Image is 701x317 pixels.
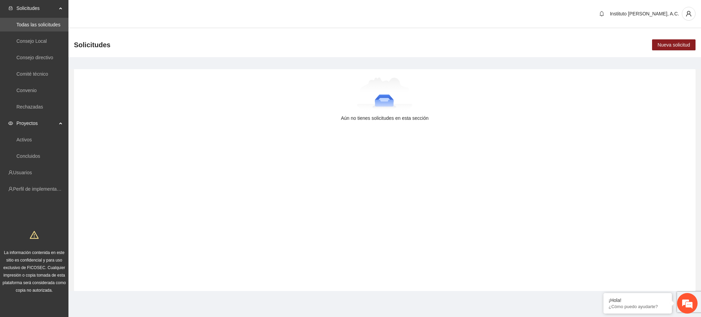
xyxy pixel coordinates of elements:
[357,77,413,112] img: Aún no tienes solicitudes en esta sección
[8,6,13,11] span: inbox
[16,137,32,142] a: Activos
[16,71,48,77] a: Comité técnico
[652,39,696,50] button: Nueva solicitud
[74,39,111,50] span: Solicitudes
[682,11,695,17] span: user
[609,304,667,309] p: ¿Cómo puedo ayudarte?
[16,153,40,159] a: Concluidos
[610,11,679,16] span: Instituto [PERSON_NAME], A.C.
[16,55,53,60] a: Consejo directivo
[658,41,690,49] span: Nueva solicitud
[16,1,57,15] span: Solicitudes
[16,88,37,93] a: Convenio
[13,186,66,192] a: Perfil de implementadora
[609,297,667,303] div: ¡Hola!
[13,170,32,175] a: Usuarios
[16,116,57,130] span: Proyectos
[16,22,60,27] a: Todas las solicitudes
[16,104,43,110] a: Rechazadas
[8,121,13,126] span: eye
[85,114,685,122] div: Aún no tienes solicitudes en esta sección
[682,7,696,21] button: user
[16,38,47,44] a: Consejo Local
[596,8,607,19] button: bell
[30,230,39,239] span: warning
[3,250,66,293] span: La información contenida en este sitio es confidencial y para uso exclusivo de FICOSEC. Cualquier...
[597,11,607,16] span: bell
